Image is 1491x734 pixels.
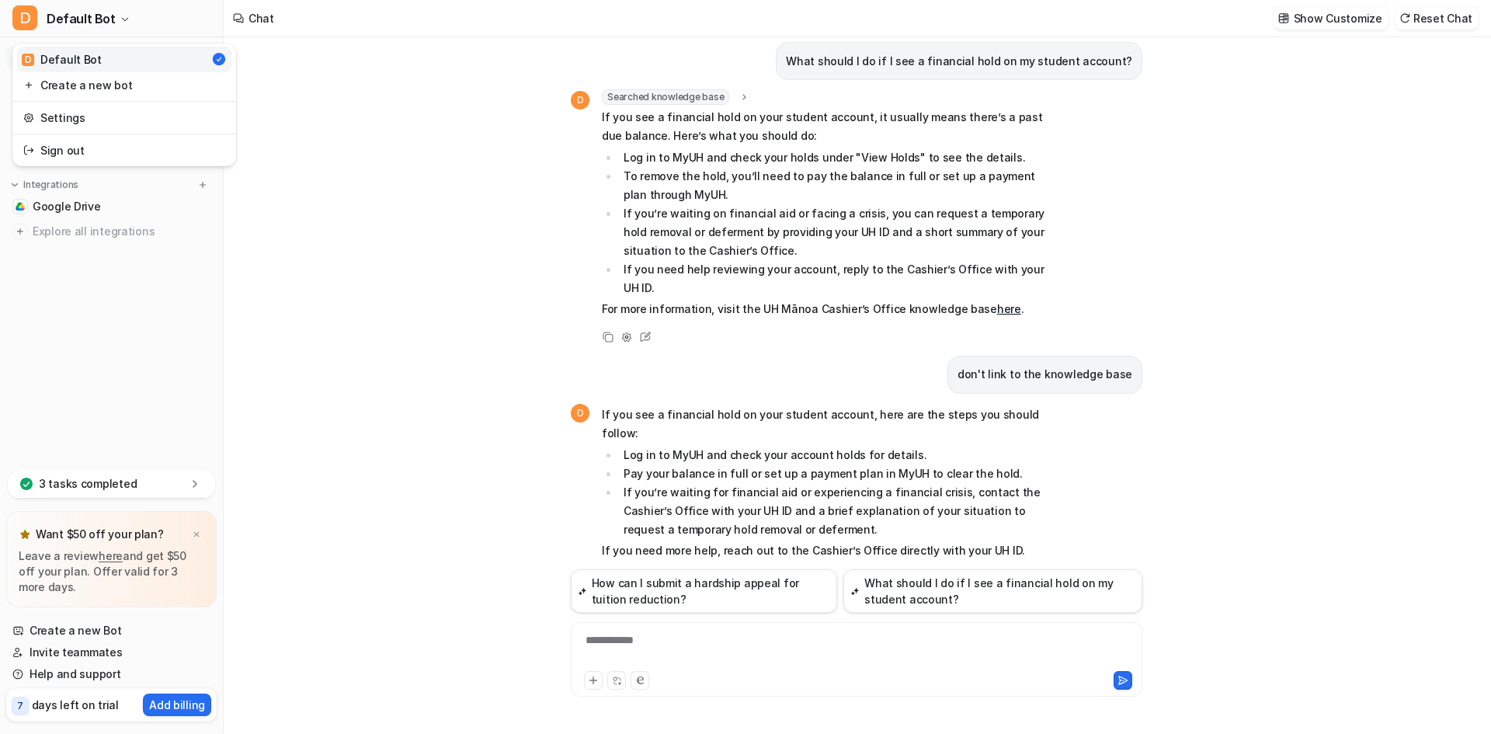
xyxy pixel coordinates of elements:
img: reset [23,110,34,126]
a: Sign out [17,137,231,163]
span: Default Bot [47,8,116,30]
div: DDefault Bot [12,43,236,166]
a: Create a new bot [17,72,231,98]
a: Settings [17,105,231,130]
img: reset [23,142,34,158]
span: D [22,54,34,66]
span: D [12,5,37,30]
div: Default Bot [22,51,102,68]
img: reset [23,77,34,93]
